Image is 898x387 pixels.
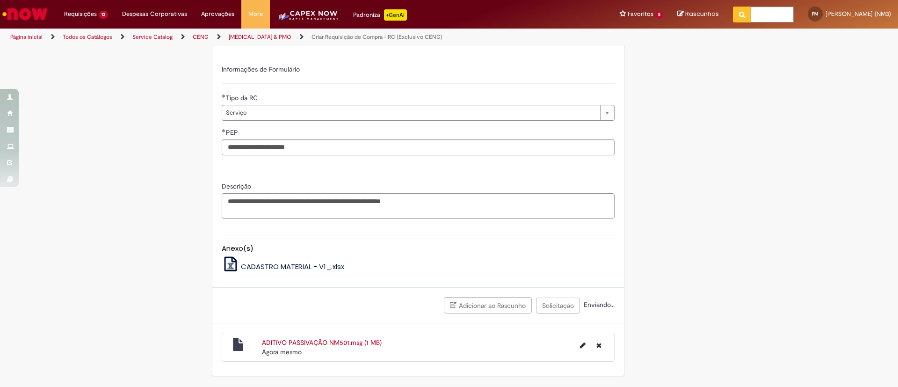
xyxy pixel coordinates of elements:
span: PEP [226,128,240,137]
span: 5 [655,11,663,19]
a: CADASTRO MATERIAL - V1_.xlsx [222,262,345,271]
p: +GenAi [384,9,407,21]
span: [PERSON_NAME] (NM3) [826,10,891,18]
span: 13 [99,11,108,19]
a: CENG [193,33,209,41]
img: CapexLogo5.png [277,9,339,28]
span: Favoritos [628,9,653,19]
span: CADASTRO MATERIAL - V1_.xlsx [241,262,344,271]
span: Enviando... [582,300,615,309]
span: Despesas Corporativas [122,9,187,19]
span: Obrigatório Preenchido [222,129,226,132]
img: ServiceNow [1,5,49,23]
span: Aprovações [201,9,234,19]
span: FM [812,11,818,17]
label: Informações de Formulário [222,65,300,73]
span: Serviço [226,105,595,120]
span: More [248,9,263,19]
ul: Trilhas de página [7,29,592,46]
span: Tipo da RC [226,94,260,102]
button: Excluir ADITIVO PASSIVAÇÃO NM501.msg [591,338,607,353]
a: ADITIVO PASSIVAÇÃO NM501.msg (1 MB) [262,338,382,347]
textarea: Descrição [222,193,615,219]
span: Requisições [64,9,97,19]
button: Pesquisar [733,7,751,22]
time: 30/09/2025 17:00:57 [262,348,302,356]
a: Todos os Catálogos [63,33,112,41]
button: Editar nome de arquivo ADITIVO PASSIVAÇÃO NM501.msg [574,338,591,353]
span: Obrigatório Preenchido [222,94,226,98]
a: Página inicial [10,33,43,41]
span: Agora mesmo [262,348,302,356]
a: Rascunhos [677,10,719,19]
a: [MEDICAL_DATA] & PMO [229,33,291,41]
h5: Anexo(s) [222,245,615,253]
input: PEP [222,139,615,155]
span: Descrição [222,182,253,190]
div: Padroniza [353,9,407,21]
a: Criar Requisição de Compra - RC (Exclusivo CENG) [311,33,442,41]
a: Service Catalog [132,33,173,41]
span: Rascunhos [685,9,719,18]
